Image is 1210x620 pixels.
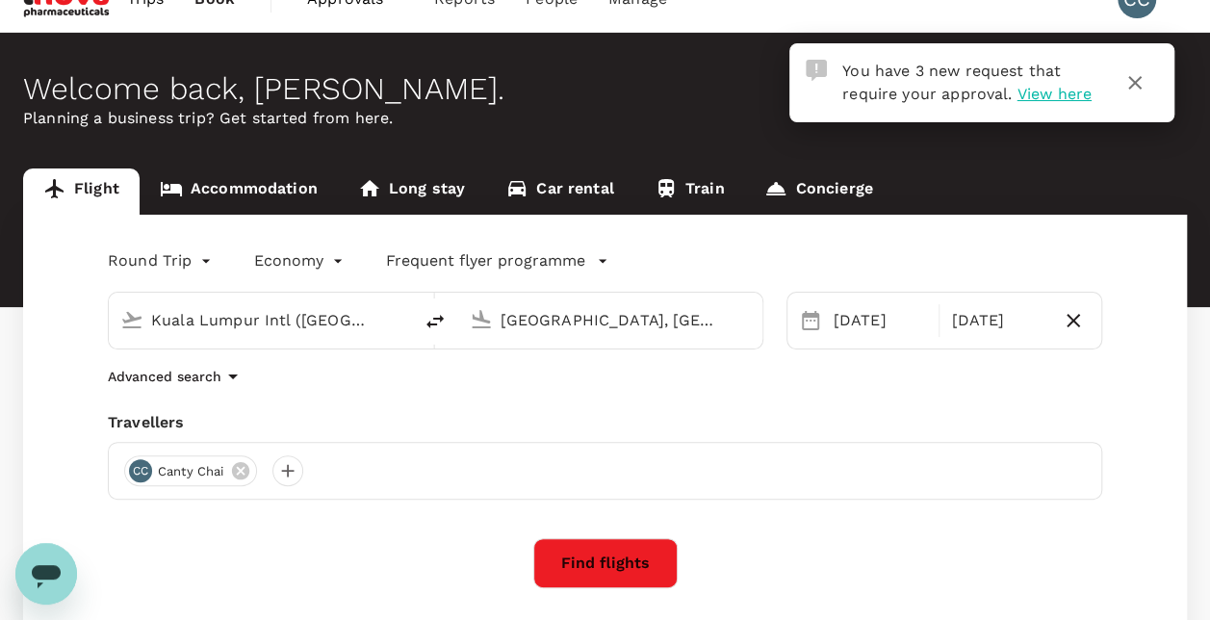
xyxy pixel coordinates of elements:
[23,71,1187,107] div: Welcome back , [PERSON_NAME] .
[140,168,338,215] a: Accommodation
[412,298,458,345] button: delete
[485,168,634,215] a: Car rental
[533,538,678,588] button: Find flights
[23,168,140,215] a: Flight
[254,245,348,276] div: Economy
[124,455,257,486] div: CCCanty Chai
[749,318,753,322] button: Open
[129,459,152,482] div: CC
[806,60,827,81] img: Approval Request
[399,318,402,322] button: Open
[842,62,1061,103] span: You have 3 new request that require your approval.
[943,301,1053,340] div: [DATE]
[338,168,485,215] a: Long stay
[15,543,77,605] iframe: Button to launch messaging window
[744,168,892,215] a: Concierge
[501,305,721,335] input: Going to
[1017,85,1091,103] span: View here
[386,249,608,272] button: Frequent flyer programme
[151,305,372,335] input: Depart from
[108,365,245,388] button: Advanced search
[108,245,216,276] div: Round Trip
[634,168,745,215] a: Train
[826,301,936,340] div: [DATE]
[108,367,221,386] p: Advanced search
[23,107,1187,130] p: Planning a business trip? Get started from here.
[108,411,1102,434] div: Travellers
[146,462,236,481] span: Canty Chai
[386,249,585,272] p: Frequent flyer programme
